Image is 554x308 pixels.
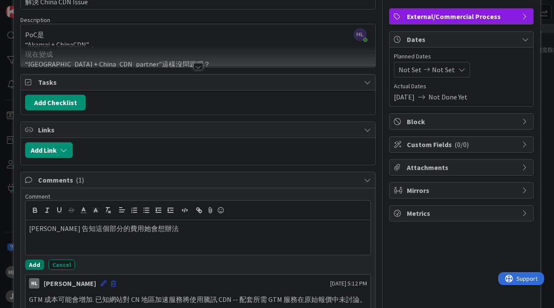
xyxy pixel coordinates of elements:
[407,162,518,173] span: Attachments
[38,125,360,135] span: Links
[407,139,518,150] span: Custom Fields
[76,176,84,184] span: ( 1 )
[48,260,75,270] button: Cancel
[407,11,518,22] span: External/Commercial Process
[407,116,518,127] span: Block
[399,64,422,75] span: Not Set
[25,30,371,40] p: PoC是
[407,185,518,196] span: Mirrors
[454,140,469,149] span: ( 0/0 )
[25,260,44,270] button: Add
[432,64,455,75] span: Not Set
[394,52,529,61] span: Planned Dates
[25,142,73,158] button: Add Link
[44,278,96,289] div: [PERSON_NAME]
[407,208,518,218] span: Metrics
[38,77,360,87] span: Tasks
[25,40,371,50] p: “Akamai + ChinaCDN”，
[25,192,50,200] span: Comment
[330,279,367,288] span: [DATE] 5:12 PM
[38,175,360,185] span: Comments
[428,92,467,102] span: Not Done Yet
[394,92,415,102] span: [DATE]
[18,1,39,12] span: Support
[394,82,529,91] span: Actual Dates
[29,278,39,289] div: HL
[29,224,367,234] p: [PERSON_NAME] 告知這個部分的費用她會想辦法
[354,29,366,41] span: HL
[29,295,367,305] p: GTM 成本可能會增加. 已知網站對 CN 地區加速服務將使用騰訊 CDN -- 配套所需 GTM 服務在原始報價中未討論。
[25,95,86,110] button: Add Checklist
[20,16,50,24] span: Description
[407,34,518,45] span: Dates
